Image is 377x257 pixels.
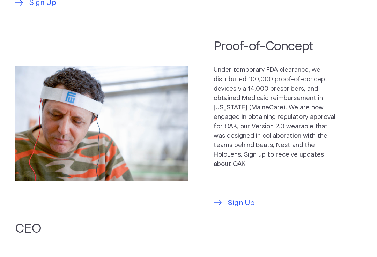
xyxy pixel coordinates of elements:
a: Sign Up [214,197,255,209]
h2: CEO [15,221,362,245]
h2: Proof-of-Concept [214,38,337,55]
span: Sign Up [228,197,255,209]
p: Under temporary FDA clearance, we distributed 100,000 proof-of-concept devices via 14,000 prescri... [214,66,337,169]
